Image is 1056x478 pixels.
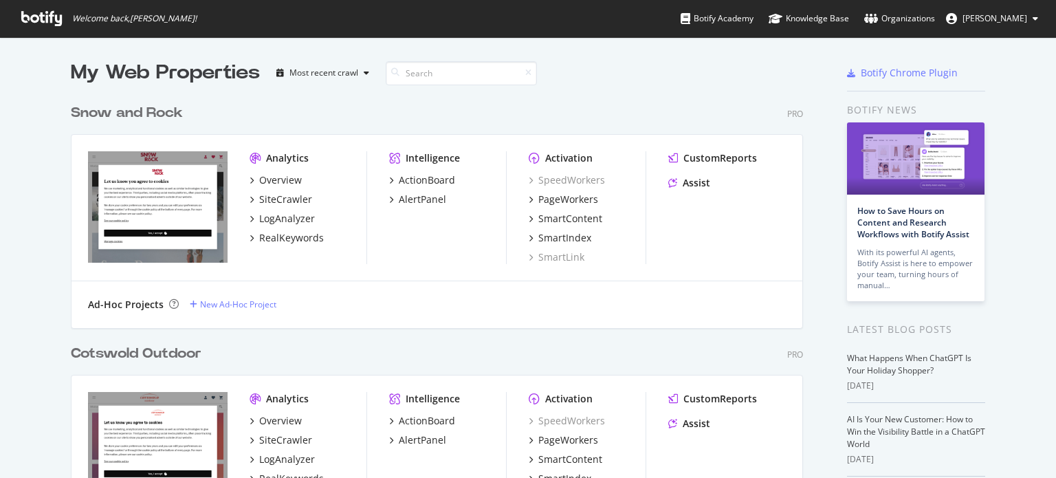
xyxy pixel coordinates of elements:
[266,392,309,406] div: Analytics
[289,69,358,77] div: Most recent crawl
[847,352,971,376] a: What Happens When ChatGPT Is Your Holiday Shopper?
[250,453,315,466] a: LogAnalyzer
[529,414,605,428] a: SpeedWorkers
[683,417,710,431] div: Assist
[668,417,710,431] a: Assist
[529,193,598,206] a: PageWorkers
[71,344,207,364] a: Cotswold Outdoor
[847,380,985,392] div: [DATE]
[668,176,710,190] a: Assist
[864,12,935,25] div: Organizations
[847,413,985,450] a: AI Is Your New Customer: How to Win the Visibility Battle in a ChatGPT World
[88,298,164,312] div: Ad-Hoc Projects
[935,8,1049,30] button: [PERSON_NAME]
[787,349,803,360] div: Pro
[538,193,598,206] div: PageWorkers
[399,193,446,206] div: AlertPanel
[529,433,598,447] a: PageWorkers
[529,173,605,187] a: SpeedWorkers
[71,103,183,123] div: Snow and Rock
[683,151,757,165] div: CustomReports
[529,453,602,466] a: SmartContent
[200,298,276,310] div: New Ad-Hoc Project
[683,176,710,190] div: Assist
[538,231,591,245] div: SmartIndex
[847,122,984,195] img: How to Save Hours on Content and Research Workflows with Botify Assist
[538,433,598,447] div: PageWorkers
[71,103,188,123] a: Snow and Rock
[847,322,985,337] div: Latest Blog Posts
[190,298,276,310] a: New Ad-Hoc Project
[681,12,753,25] div: Botify Academy
[259,173,302,187] div: Overview
[250,231,324,245] a: RealKeywords
[769,12,849,25] div: Knowledge Base
[847,453,985,466] div: [DATE]
[847,102,985,118] div: Botify news
[71,59,260,87] div: My Web Properties
[538,212,602,226] div: SmartContent
[250,433,312,447] a: SiteCrawler
[250,212,315,226] a: LogAnalyzer
[406,151,460,165] div: Intelligence
[857,247,974,291] div: With its powerful AI agents, Botify Assist is here to empower your team, turning hours of manual…
[529,212,602,226] a: SmartContent
[683,392,757,406] div: CustomReports
[259,414,302,428] div: Overview
[259,433,312,447] div: SiteCrawler
[406,392,460,406] div: Intelligence
[259,212,315,226] div: LogAnalyzer
[399,173,455,187] div: ActionBoard
[861,66,958,80] div: Botify Chrome Plugin
[545,151,593,165] div: Activation
[389,433,446,447] a: AlertPanel
[389,173,455,187] a: ActionBoard
[847,66,958,80] a: Botify Chrome Plugin
[271,62,375,84] button: Most recent crawl
[72,13,197,24] span: Welcome back, [PERSON_NAME] !
[250,193,312,206] a: SiteCrawler
[71,344,201,364] div: Cotswold Outdoor
[399,414,455,428] div: ActionBoard
[787,108,803,120] div: Pro
[259,453,315,466] div: LogAnalyzer
[259,231,324,245] div: RealKeywords
[250,173,302,187] a: Overview
[250,414,302,428] a: Overview
[389,414,455,428] a: ActionBoard
[668,392,757,406] a: CustomReports
[668,151,757,165] a: CustomReports
[386,61,537,85] input: Search
[399,433,446,447] div: AlertPanel
[962,12,1027,24] span: Rebecca Green
[259,193,312,206] div: SiteCrawler
[389,193,446,206] a: AlertPanel
[529,231,591,245] a: SmartIndex
[266,151,309,165] div: Analytics
[88,151,228,263] img: https://www.snowandrock.com/
[857,205,969,240] a: How to Save Hours on Content and Research Workflows with Botify Assist
[538,453,602,466] div: SmartContent
[529,250,584,264] a: SmartLink
[545,392,593,406] div: Activation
